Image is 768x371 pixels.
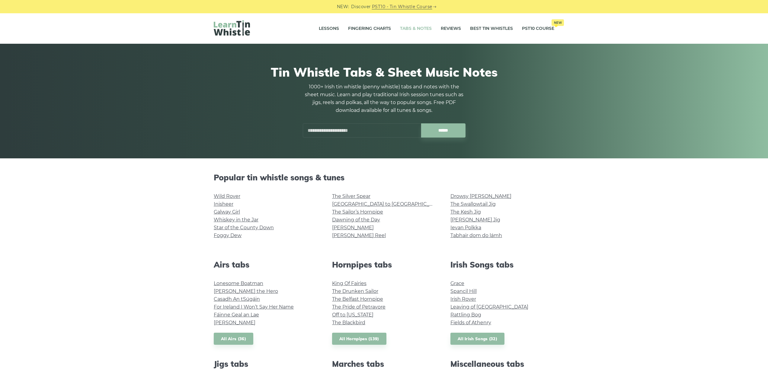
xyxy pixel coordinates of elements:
[400,21,432,36] a: Tabs & Notes
[332,304,386,310] a: The Pride of Petravore
[332,260,436,269] h2: Hornpipes tabs
[214,260,318,269] h2: Airs tabs
[450,304,528,310] a: Leaving of [GEOGRAPHIC_DATA]
[332,201,443,207] a: [GEOGRAPHIC_DATA] to [GEOGRAPHIC_DATA]
[332,359,436,369] h2: Marches tabs
[214,225,274,230] a: Star of the County Down
[214,304,294,310] a: For Ireland I Won’t Say Her Name
[450,359,554,369] h2: Miscellaneous tabs
[214,193,240,199] a: Wild Rover
[302,83,466,114] p: 1000+ Irish tin whistle (penny whistle) tabs and notes with the sheet music. Learn and play tradi...
[450,281,464,286] a: Grace
[214,173,554,182] h2: Popular tin whistle songs & tunes
[332,281,366,286] a: King Of Fairies
[450,320,491,325] a: Fields of Athenry
[450,333,504,345] a: All Irish Songs (32)
[348,21,391,36] a: Fingering Charts
[332,225,374,230] a: [PERSON_NAME]
[214,281,263,286] a: Lonesome Boatman
[441,21,461,36] a: Reviews
[214,288,278,294] a: [PERSON_NAME] the Hero
[214,320,255,325] a: [PERSON_NAME]
[470,21,513,36] a: Best Tin Whistles
[332,233,386,238] a: [PERSON_NAME] Reel
[450,233,502,238] a: Tabhair dom do lámh
[332,193,370,199] a: The Silver Spear
[214,201,233,207] a: Inisheer
[214,233,242,238] a: Foggy Dew
[450,225,481,230] a: Ievan Polkka
[332,209,383,215] a: The Sailor’s Hornpipe
[332,217,380,223] a: Dawning of the Day
[332,312,373,318] a: Off to [US_STATE]
[214,312,259,318] a: Fáinne Geal an Lae
[450,288,477,294] a: Spancil Hill
[450,296,476,302] a: Irish Rover
[450,209,481,215] a: The Kesh Jig
[552,19,564,26] span: New
[450,217,500,223] a: [PERSON_NAME] Jig
[332,288,378,294] a: The Drunken Sailor
[450,260,554,269] h2: Irish Songs tabs
[332,296,383,302] a: The Belfast Hornpipe
[450,193,511,199] a: Drowsy [PERSON_NAME]
[214,20,250,36] img: LearnTinWhistle.com
[332,333,386,345] a: All Hornpipes (139)
[522,21,554,36] a: PST10 CourseNew
[214,209,240,215] a: Galway Girl
[332,320,365,325] a: The Blackbird
[214,333,253,345] a: All Airs (36)
[319,21,339,36] a: Lessons
[450,201,496,207] a: The Swallowtail Jig
[214,359,318,369] h2: Jigs tabs
[214,296,260,302] a: Casadh An tSúgáin
[214,65,554,79] h1: Tin Whistle Tabs & Sheet Music Notes
[214,217,258,223] a: Whiskey in the Jar
[450,312,481,318] a: Rattling Bog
